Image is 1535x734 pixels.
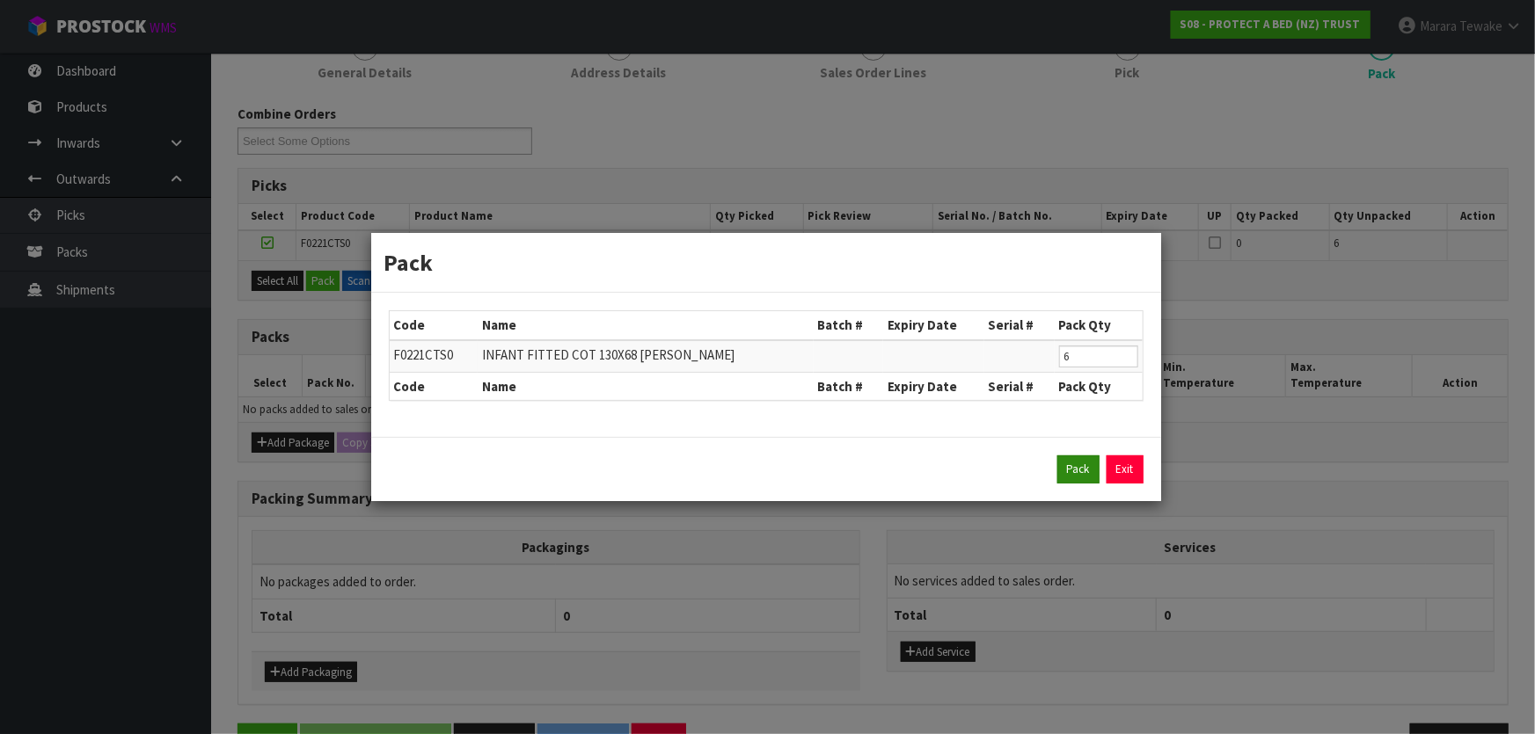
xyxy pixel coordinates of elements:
button: Pack [1057,455,1100,483]
th: Code [390,372,478,400]
a: Exit [1107,455,1144,483]
th: Pack Qty [1055,311,1143,339]
th: Batch # [814,311,884,339]
th: Batch # [814,372,884,400]
h3: Pack [384,246,1148,279]
th: Pack Qty [1055,372,1143,400]
th: Expiry Date [883,372,983,400]
th: Serial # [984,311,1055,339]
th: Code [390,311,478,339]
span: F0221CTS0 [394,346,454,363]
th: Expiry Date [883,311,983,339]
th: Name [478,372,814,400]
th: Serial # [984,372,1055,400]
span: INFANT FITTED COT 130X68 [PERSON_NAME] [482,346,735,363]
th: Name [478,311,814,339]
